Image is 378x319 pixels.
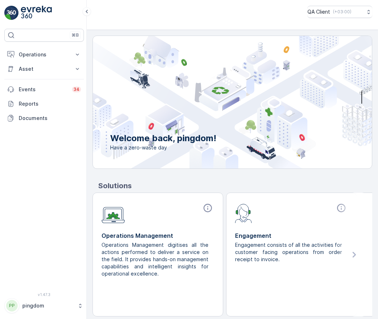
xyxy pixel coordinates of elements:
p: pingdom [22,302,74,309]
p: Operations Management [102,231,214,240]
a: Events34 [4,82,84,97]
p: Operations [19,51,69,58]
p: 34 [73,87,80,92]
button: PPpingdom [4,298,84,313]
p: Operations Management digitises all the actions performed to deliver a service on the field. It p... [102,241,208,277]
span: Have a zero-waste day [110,144,216,151]
div: PP [6,300,18,311]
img: module-icon [102,203,125,223]
p: Welcome back, pingdom! [110,133,216,144]
p: Documents [19,115,81,122]
p: QA Client [307,8,330,15]
button: QA Client(+03:00) [307,6,372,18]
span: v 1.47.3 [4,292,84,297]
img: city illustration [60,36,372,168]
img: logo_light-DOdMpM7g.png [21,6,52,20]
p: ⌘B [72,32,79,38]
button: Asset [4,62,84,76]
img: logo [4,6,19,20]
p: Engagement [235,231,348,240]
p: Reports [19,100,81,107]
p: ( +03:00 ) [333,9,351,15]
a: Documents [4,111,84,125]
img: module-icon [235,203,252,223]
button: Operations [4,47,84,62]
p: Asset [19,65,69,73]
p: Solutions [98,180,372,191]
p: Engagement consists of all the activities for customer facing operations from order receipt to in... [235,241,342,263]
a: Reports [4,97,84,111]
p: Events [19,86,68,93]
